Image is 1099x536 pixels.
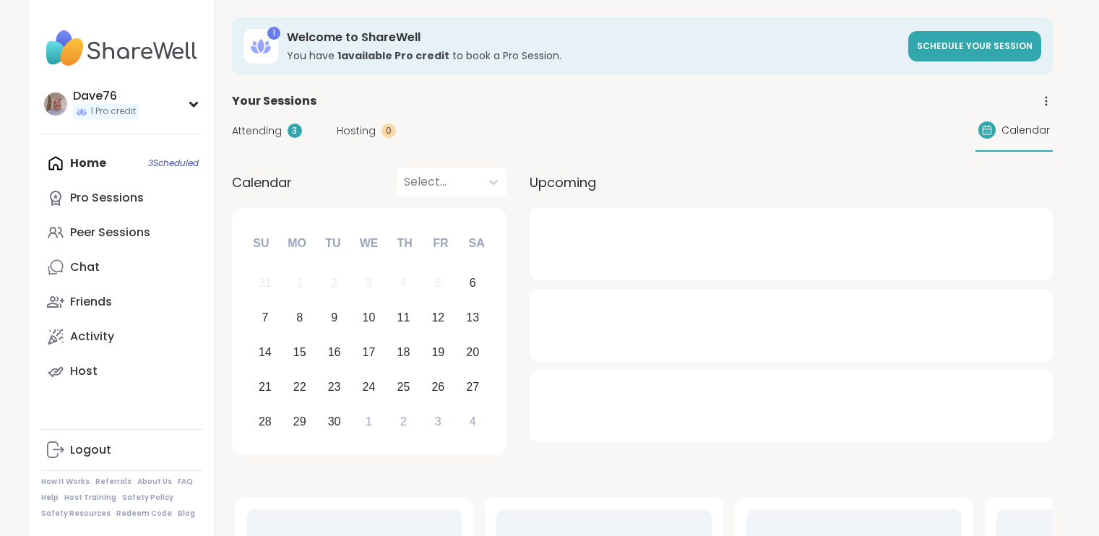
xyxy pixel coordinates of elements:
div: Chat [70,259,100,275]
a: Blog [178,509,195,519]
div: Choose Tuesday, September 30th, 2025 [319,406,350,437]
b: 1 available Pro credit [337,48,449,63]
div: Choose Friday, September 19th, 2025 [423,337,454,368]
div: 4 [400,273,407,293]
div: Choose Wednesday, September 10th, 2025 [353,303,384,334]
div: Activity [70,329,114,345]
div: Tu [317,228,349,259]
div: Choose Saturday, October 4th, 2025 [457,406,488,437]
div: Choose Monday, September 8th, 2025 [284,303,315,334]
span: 1 Pro credit [90,105,136,118]
a: Host Training [64,493,116,503]
div: Choose Tuesday, September 23rd, 2025 [319,371,350,402]
span: Upcoming [530,173,596,192]
a: Chat [41,250,202,285]
a: Logout [41,433,202,467]
div: Choose Thursday, October 2nd, 2025 [388,406,419,437]
div: Choose Saturday, September 6th, 2025 [457,268,488,299]
div: 21 [259,377,272,397]
a: Help [41,493,59,503]
div: Not available Monday, September 1st, 2025 [284,268,315,299]
div: 2 [331,273,337,293]
div: 14 [259,342,272,362]
div: Fr [425,228,457,259]
div: Not available Sunday, August 31st, 2025 [250,268,281,299]
div: We [353,228,384,259]
a: Referrals [95,477,132,487]
div: Choose Thursday, September 11th, 2025 [388,303,419,334]
a: About Us [137,477,172,487]
div: 9 [331,308,337,327]
div: Not available Friday, September 5th, 2025 [423,268,454,299]
div: 4 [470,412,476,431]
div: Choose Sunday, September 21st, 2025 [250,371,281,402]
div: 13 [466,308,479,327]
div: 2 [400,412,407,431]
div: Logout [70,442,111,458]
div: Choose Wednesday, September 17th, 2025 [353,337,384,368]
div: Choose Thursday, September 18th, 2025 [388,337,419,368]
div: Th [389,228,421,259]
div: 26 [431,377,444,397]
div: Choose Friday, September 12th, 2025 [423,303,454,334]
a: How It Works [41,477,90,487]
div: 23 [328,377,341,397]
div: Su [245,228,277,259]
div: 3 [288,124,302,138]
div: Choose Sunday, September 14th, 2025 [250,337,281,368]
div: Peer Sessions [70,225,150,241]
span: Attending [232,124,282,139]
div: 3 [435,412,441,431]
a: Schedule your session [908,31,1041,61]
div: 22 [293,377,306,397]
div: 3 [366,273,372,293]
div: 16 [328,342,341,362]
div: 25 [397,377,410,397]
div: Choose Sunday, September 7th, 2025 [250,303,281,334]
div: 10 [363,308,376,327]
a: Pro Sessions [41,181,202,215]
div: Choose Saturday, September 13th, 2025 [457,303,488,334]
div: 1 [267,27,280,40]
div: Friends [70,294,112,310]
div: Choose Thursday, September 25th, 2025 [388,371,419,402]
div: Choose Monday, September 22nd, 2025 [284,371,315,402]
div: 15 [293,342,306,362]
div: 28 [259,412,272,431]
div: 8 [296,308,303,327]
h3: You have to book a Pro Session. [287,48,900,63]
div: Choose Friday, October 3rd, 2025 [423,406,454,437]
div: 0 [382,124,396,138]
span: Calendar [232,173,292,192]
div: Choose Friday, September 26th, 2025 [423,371,454,402]
div: Choose Monday, September 29th, 2025 [284,406,315,437]
div: Not available Wednesday, September 3rd, 2025 [353,268,384,299]
div: 7 [262,308,268,327]
div: Sa [460,228,492,259]
div: 11 [397,308,410,327]
a: Safety Resources [41,509,111,519]
div: 6 [470,273,476,293]
div: 18 [397,342,410,362]
div: Mo [281,228,313,259]
div: Dave76 [73,88,139,104]
span: Hosting [337,124,376,139]
h3: Welcome to ShareWell [287,30,900,46]
div: Not available Thursday, September 4th, 2025 [388,268,419,299]
a: Redeem Code [116,509,172,519]
div: 19 [431,342,444,362]
div: 30 [328,412,341,431]
span: Schedule your session [917,40,1033,52]
div: 24 [363,377,376,397]
div: Choose Saturday, September 27th, 2025 [457,371,488,402]
div: 17 [363,342,376,362]
div: Not available Tuesday, September 2nd, 2025 [319,268,350,299]
div: Pro Sessions [70,190,144,206]
a: Friends [41,285,202,319]
a: FAQ [178,477,193,487]
div: Choose Saturday, September 20th, 2025 [457,337,488,368]
img: Dave76 [44,92,67,116]
div: 20 [466,342,479,362]
div: 1 [296,273,303,293]
div: 12 [431,308,444,327]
